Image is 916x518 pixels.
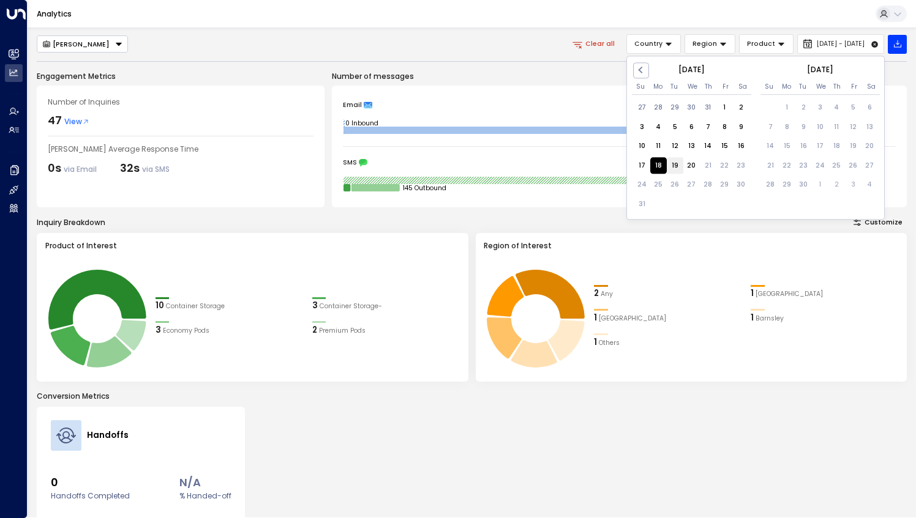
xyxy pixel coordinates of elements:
div: Sunday [765,83,773,91]
div: Choose Saturday, August 9th, 2025 [733,119,749,136]
div: 1 [594,336,597,349]
div: Not available Wednesday, September 24th, 2025 [812,158,828,174]
div: 10Container Storage [156,300,303,312]
div: Not available Sunday, August 31st, 2025 [634,196,650,213]
div: Not available Thursday, August 21st, 2025 [700,158,716,174]
div: Not available Monday, September 15th, 2025 [779,138,795,155]
div: Choose Thursday, July 31st, 2025 [700,100,716,116]
div: Friday [721,83,729,91]
div: Tuesday [670,83,678,91]
div: 1Northampton [594,312,741,324]
div: [PERSON_NAME] [42,40,110,48]
div: 1 [594,312,597,324]
div: Not available Thursday, September 25th, 2025 [828,158,845,174]
div: Not available Friday, September 5th, 2025 [845,100,862,116]
span: Country [634,39,663,50]
div: Not available Monday, August 25th, 2025 [650,177,667,193]
div: 32s [120,160,170,176]
div: Not available Wednesday, September 10th, 2025 [812,119,828,136]
div: Choose Sunday, August 17th, 2025 [634,158,650,174]
span: N/A [179,474,231,490]
button: Region [685,34,735,54]
div: Wednesday [816,83,824,91]
div: Tuesday [799,83,807,91]
div: Not available Tuesday, August 26th, 2025 [667,177,683,193]
button: [DATE] - [DATE] [797,34,884,54]
div: Choose Tuesday, August 19th, 2025 [667,158,683,174]
h4: Handoffs [87,429,129,442]
span: Economy Pods [163,326,209,336]
div: Not available Thursday, August 28th, 2025 [700,177,716,193]
span: via Email [64,164,97,174]
h3: Product of Interest [45,240,460,251]
span: Container Storage- [320,302,382,311]
div: 2 [312,324,317,336]
div: 3Container Storage- [312,300,460,312]
span: Barnsley [756,314,784,324]
div: Choose Wednesday, August 20th, 2025 [683,158,700,174]
div: Choose Saturday, August 16th, 2025 [733,138,749,155]
div: 2Any [594,287,741,300]
div: Choose Tuesday, August 5th, 2025 [667,119,683,136]
div: Not available Wednesday, September 3rd, 2025 [812,100,828,116]
div: SMS [343,158,896,167]
span: 0 [51,474,130,490]
span: Email [343,101,362,109]
div: Choose Monday, August 4th, 2025 [650,119,667,136]
div: Not available Friday, August 29th, 2025 [716,177,733,193]
h3: Region of Interest [484,240,899,251]
div: 2Premium Pods [312,324,460,336]
div: Month August, 2025 [634,97,749,213]
div: Not available Monday, September 1st, 2025 [779,100,795,116]
div: Not available Tuesday, September 16th, 2025 [795,138,812,155]
div: Friday [850,83,858,91]
div: Inquiry Breakdown [37,217,105,228]
div: Choose Tuesday, July 29th, 2025 [667,100,683,116]
p: Number of messages [332,71,907,82]
span: Premium Pods [319,326,366,336]
div: Choose Monday, August 11th, 2025 [650,138,667,155]
div: Choose Friday, August 15th, 2025 [716,138,733,155]
div: Not available Wednesday, August 27th, 2025 [683,177,700,193]
div: Not available Tuesday, September 2nd, 2025 [795,100,812,116]
div: Not available Thursday, September 11th, 2025 [828,119,845,136]
span: Product [747,39,775,50]
div: Not available Sunday, September 14th, 2025 [762,138,779,155]
div: Not available Sunday, September 7th, 2025 [762,119,779,136]
button: Country [626,34,681,54]
div: Not available Saturday, September 20th, 2025 [862,138,878,155]
div: Not available Thursday, September 4th, 2025 [828,100,845,116]
span: Any [601,289,613,299]
p: Conversion Metrics [37,391,907,402]
div: Not available Tuesday, September 23rd, 2025 [795,158,812,174]
div: 3 [156,324,161,336]
div: 3Economy Pods [156,324,303,336]
span: [DATE] - [DATE] [817,40,865,48]
span: Northampton [599,314,666,324]
div: Not available Saturday, August 23rd, 2025 [733,158,749,174]
div: Saturday [867,83,875,91]
div: Thursday [833,83,841,91]
div: Not available Sunday, September 28th, 2025 [762,177,779,193]
div: Number of Inquiries [48,97,313,108]
div: Not available Wednesday, September 17th, 2025 [812,138,828,155]
div: Not available Saturday, September 13th, 2025 [862,119,878,136]
span: View [64,116,89,127]
label: Handoffs Completed [51,490,130,501]
div: [DATE] [760,64,880,75]
div: Button group with a nested menu [37,35,128,53]
div: Choose Monday, July 28th, 2025 [650,100,667,116]
div: 3 [312,300,318,312]
div: Choose Wednesday, August 13th, 2025 [683,138,700,155]
div: Not available Thursday, October 2nd, 2025 [828,177,845,193]
a: Analytics [37,9,72,19]
div: Month September, 2025 [762,97,878,194]
div: Choose Monday, August 18th, 2025 [650,158,667,174]
div: Not available Friday, October 3rd, 2025 [845,177,862,193]
div: [PERSON_NAME] Average Response Time [48,144,313,155]
div: Not available Saturday, September 6th, 2025 [862,100,878,116]
div: Not available Monday, September 8th, 2025 [779,119,795,136]
div: Choose Wednesday, July 30th, 2025 [683,100,700,116]
div: Thursday [704,83,712,91]
div: Not available Saturday, August 30th, 2025 [733,177,749,193]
